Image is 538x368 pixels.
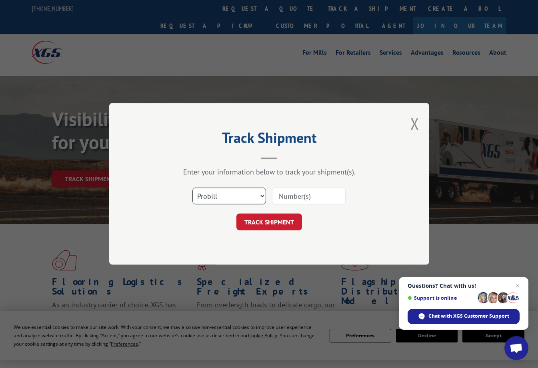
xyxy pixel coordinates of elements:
div: Enter your information below to track your shipment(s). [149,168,389,177]
div: Chat with XGS Customer Support [408,309,520,324]
input: Number(s) [272,188,346,205]
button: TRACK SHIPMENT [236,214,302,231]
span: Questions? Chat with us! [408,283,520,289]
div: Open chat [504,336,528,360]
h2: Track Shipment [149,132,389,147]
button: Close modal [410,113,419,134]
span: Chat with XGS Customer Support [428,313,509,320]
span: Support is online [408,295,475,301]
span: Close chat [513,281,522,291]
